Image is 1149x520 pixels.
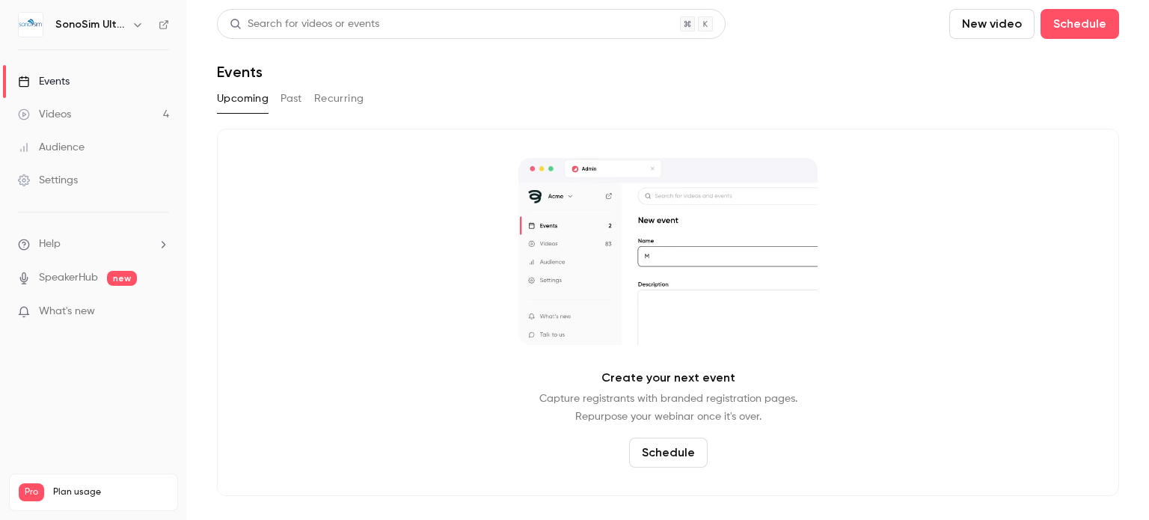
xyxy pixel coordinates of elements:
[18,236,169,252] li: help-dropdown-opener
[39,270,98,286] a: SpeakerHub
[18,107,71,122] div: Videos
[314,87,364,111] button: Recurring
[539,390,797,426] p: Capture registrants with branded registration pages. Repurpose your webinar once it's over.
[55,17,126,32] h6: SonoSim Ultrasound Training
[949,9,1035,39] button: New video
[601,369,735,387] p: Create your next event
[107,271,137,286] span: new
[19,483,44,501] span: Pro
[230,16,379,32] div: Search for videos or events
[53,486,168,498] span: Plan usage
[629,438,708,468] button: Schedule
[1041,9,1119,39] button: Schedule
[18,74,70,89] div: Events
[18,173,78,188] div: Settings
[39,304,95,319] span: What's new
[18,140,85,155] div: Audience
[217,63,263,81] h1: Events
[281,87,302,111] button: Past
[217,87,269,111] button: Upcoming
[19,13,43,37] img: SonoSim Ultrasound Training
[39,236,61,252] span: Help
